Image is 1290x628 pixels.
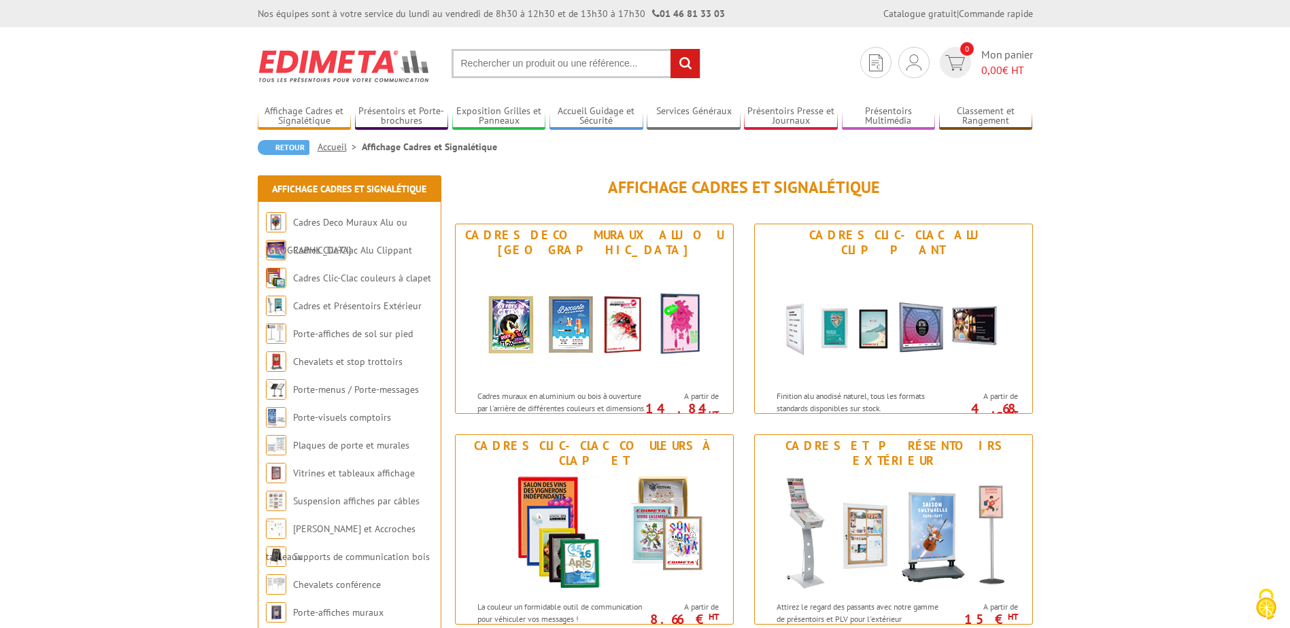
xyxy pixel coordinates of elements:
a: Présentoirs Presse et Journaux [744,105,838,128]
span: A partir de [649,391,719,402]
a: Accueil [318,141,362,153]
img: Porte-visuels comptoirs [266,407,286,428]
img: Cadres Clic-Clac Alu Clippant [768,261,1019,383]
a: Accueil Guidage et Sécurité [549,105,643,128]
a: Services Généraux [647,105,741,128]
a: Porte-affiches muraux [293,606,384,618]
a: Cadres Clic-Clac couleurs à clapet Cadres Clic-Clac couleurs à clapet La couleur un formidable ou... [455,434,734,625]
p: La couleur un formidable outil de communication pour véhiculer vos messages ! [477,601,646,624]
img: Cookies (fenêtre modale) [1249,587,1283,621]
a: Supports de communication bois [293,551,430,563]
img: Cadres et Présentoirs Extérieur [266,296,286,316]
a: Cadres et Présentoirs Extérieur [293,300,422,312]
h1: Affichage Cadres et Signalétique [455,179,1033,196]
div: Nos équipes sont à votre service du lundi au vendredi de 8h30 à 12h30 et de 13h30 à 17h30 [258,7,725,20]
a: Affichage Cadres et Signalétique [258,105,352,128]
a: Cadres Deco Muraux Alu ou [GEOGRAPHIC_DATA] Cadres Deco Muraux Alu ou Bois Cadres muraux en alumi... [455,224,734,414]
li: Affichage Cadres et Signalétique [362,140,497,154]
img: Cimaises et Accroches tableaux [266,519,286,539]
a: Cadres Clic-Clac Alu Clippant Cadres Clic-Clac Alu Clippant Finition alu anodisé naturel, tous le... [754,224,1033,414]
a: Retour [258,140,309,155]
sup: HT [1008,408,1018,420]
span: A partir de [649,601,719,612]
img: Cadres Deco Muraux Alu ou Bois [469,261,720,383]
p: Attirez le regard des passants avec notre gamme de présentoirs et PLV pour l'extérieur [777,601,945,624]
a: Suspension affiches par câbles [293,495,420,507]
a: Commande rapide [959,7,1033,20]
img: Edimeta [258,41,431,91]
img: Porte-affiches muraux [266,602,286,623]
img: devis rapide [869,54,883,71]
img: Cadres et Présentoirs Extérieur [768,472,1019,594]
a: [PERSON_NAME] et Accroches tableaux [266,523,415,563]
img: Cadres Clic-Clac couleurs à clapet [266,268,286,288]
img: Suspension affiches par câbles [266,491,286,511]
div: Cadres Deco Muraux Alu ou [GEOGRAPHIC_DATA] [459,228,730,258]
a: Porte-visuels comptoirs [293,411,391,423]
p: 4.68 € [942,404,1018,421]
sup: HT [1008,611,1018,623]
a: Catalogue gratuit [883,7,957,20]
strong: 01 46 81 33 03 [652,7,725,20]
p: 8.66 € [643,615,719,623]
p: 15 € [942,615,1018,623]
input: rechercher [671,49,700,78]
button: Cookies (fenêtre modale) [1242,582,1290,628]
a: Affichage Cadres et Signalétique [272,183,426,195]
div: Cadres et Présentoirs Extérieur [758,438,1029,468]
div: Cadres Clic-Clac Alu Clippant [758,228,1029,258]
a: Porte-menus / Porte-messages [293,383,419,396]
a: devis rapide 0 Mon panier 0,00€ HT [936,47,1033,78]
sup: HT [709,408,719,420]
p: 14.84 € [643,404,719,421]
img: Plaques de porte et murales [266,435,286,455]
span: A partir de [949,391,1018,402]
p: Finition alu anodisé naturel, tous les formats standards disponibles sur stock. [777,390,945,413]
img: Chevalets conférence [266,574,286,595]
div: | [883,7,1033,20]
a: Classement et Rangement [939,105,1033,128]
a: Cadres et Présentoirs Extérieur Cadres et Présentoirs Extérieur Attirez le regard des passants av... [754,434,1033,625]
a: Plaques de porte et murales [293,439,409,451]
sup: HT [709,611,719,623]
img: devis rapide [906,54,921,71]
img: Porte-affiches de sol sur pied [266,324,286,344]
a: Exposition Grilles et Panneaux [452,105,546,128]
p: Cadres muraux en aluminium ou bois à ouverture par l'arrière de différentes couleurs et dimension... [477,390,646,437]
a: Présentoirs et Porte-brochures [355,105,449,128]
div: Cadres Clic-Clac couleurs à clapet [459,438,730,468]
input: Rechercher un produit ou une référence... [452,49,700,78]
img: Cadres Deco Muraux Alu ou Bois [266,212,286,232]
a: Cadres Clic-Clac Alu Clippant [293,244,412,256]
img: Porte-menus / Porte-messages [266,379,286,400]
span: 0 [960,42,974,56]
a: Chevalets et stop trottoirs [293,355,403,368]
a: Chevalets conférence [293,578,381,591]
span: A partir de [949,601,1018,612]
a: Cadres Clic-Clac couleurs à clapet [293,272,431,284]
img: Chevalets et stop trottoirs [266,351,286,372]
a: Présentoirs Multimédia [842,105,936,128]
a: Porte-affiches de sol sur pied [293,328,413,340]
span: € HT [981,63,1033,78]
span: 0,00 [981,63,1002,77]
a: Vitrines et tableaux affichage [293,467,415,479]
a: Cadres Deco Muraux Alu ou [GEOGRAPHIC_DATA] [266,216,407,256]
img: Vitrines et tableaux affichage [266,463,286,483]
img: devis rapide [945,55,965,71]
span: Mon panier [981,47,1033,78]
img: Cadres Clic-Clac couleurs à clapet [469,472,720,594]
